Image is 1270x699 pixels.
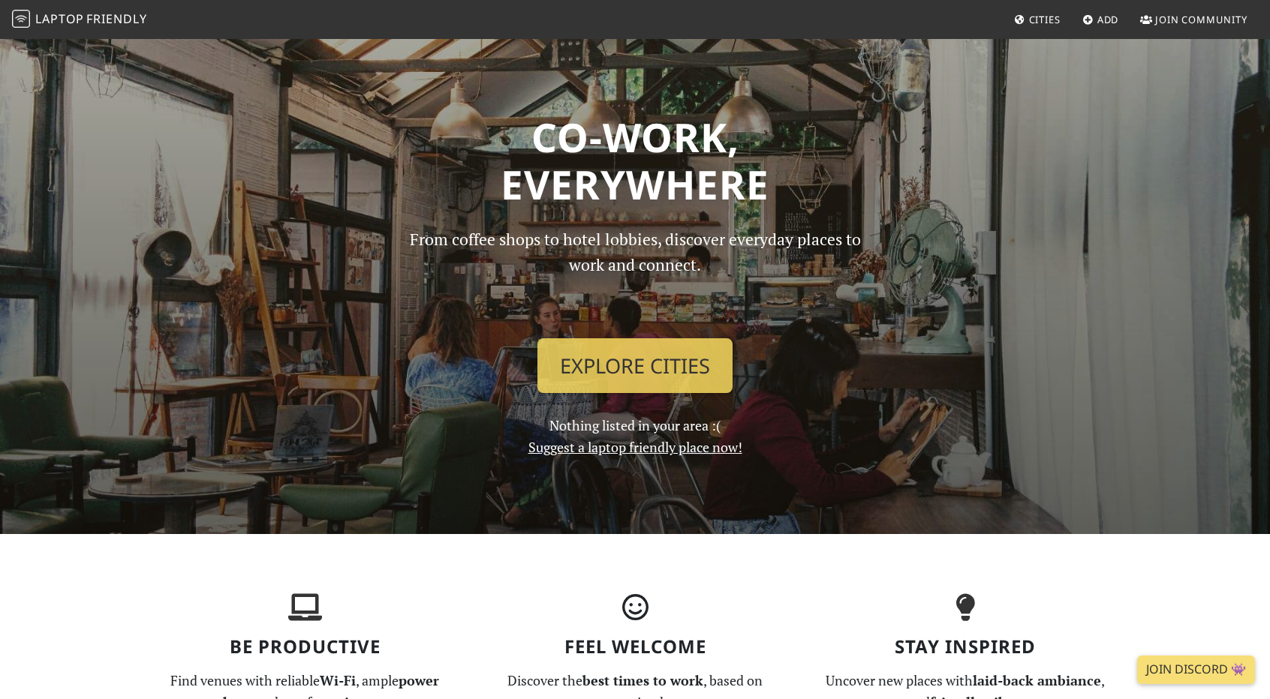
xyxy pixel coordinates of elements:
[149,113,1121,208] h1: Co-work, Everywhere
[149,636,461,658] h3: Be Productive
[973,671,1101,689] strong: laid-back ambiance
[35,10,84,27] span: Laptop
[809,636,1121,658] h3: Stay Inspired
[1076,6,1125,33] a: Add
[320,671,356,689] strong: Wi-Fi
[12,10,30,28] img: LaptopFriendly
[86,10,146,27] span: Friendly
[1097,13,1119,26] span: Add
[1155,13,1247,26] span: Join Community
[396,226,874,326] p: From coffee shops to hotel lobbies, discover everyday places to work and connect.
[479,636,791,658] h3: Feel Welcome
[1137,655,1255,684] a: Join Discord 👾
[387,226,883,458] div: Nothing listed in your area :(
[528,438,742,456] a: Suggest a laptop friendly place now!
[582,671,703,689] strong: best times to work
[1134,6,1253,33] a: Join Community
[1029,13,1061,26] span: Cities
[1008,6,1067,33] a: Cities
[537,338,733,394] a: Explore Cities
[12,7,147,33] a: LaptopFriendly LaptopFriendly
